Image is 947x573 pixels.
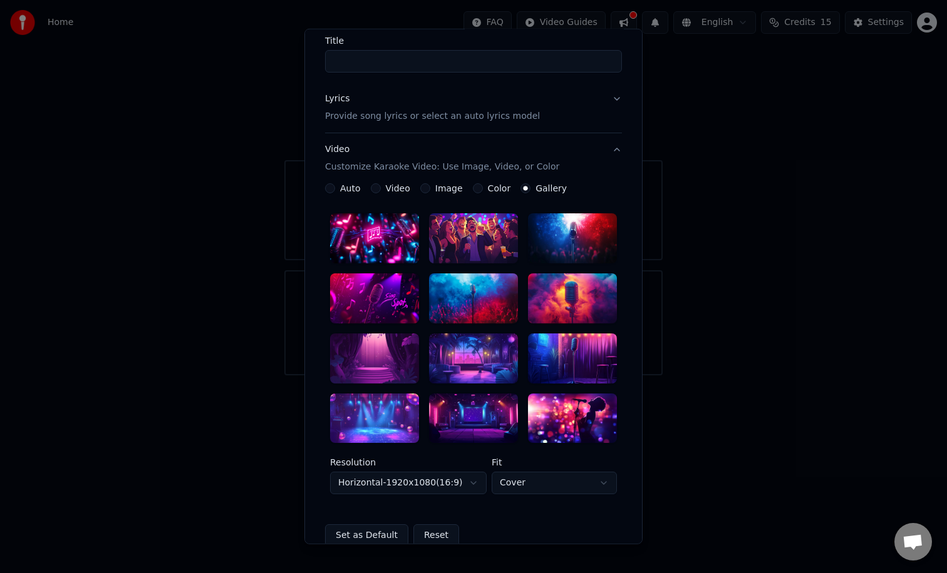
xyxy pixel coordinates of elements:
[435,184,463,193] label: Image
[325,110,540,123] p: Provide song lyrics or select an auto lyrics model
[492,458,617,467] label: Fit
[325,36,622,45] label: Title
[325,161,559,173] p: Customize Karaoke Video: Use Image, Video, or Color
[386,184,410,193] label: Video
[488,184,511,193] label: Color
[325,143,559,173] div: Video
[325,133,622,183] button: VideoCustomize Karaoke Video: Use Image, Video, or Color
[325,524,408,547] button: Set as Default
[325,93,349,105] div: Lyrics
[536,184,567,193] label: Gallery
[340,184,361,193] label: Auto
[413,524,459,547] button: Reset
[330,458,487,467] label: Resolution
[325,183,622,557] div: VideoCustomize Karaoke Video: Use Image, Video, or Color
[325,83,622,133] button: LyricsProvide song lyrics or select an auto lyrics model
